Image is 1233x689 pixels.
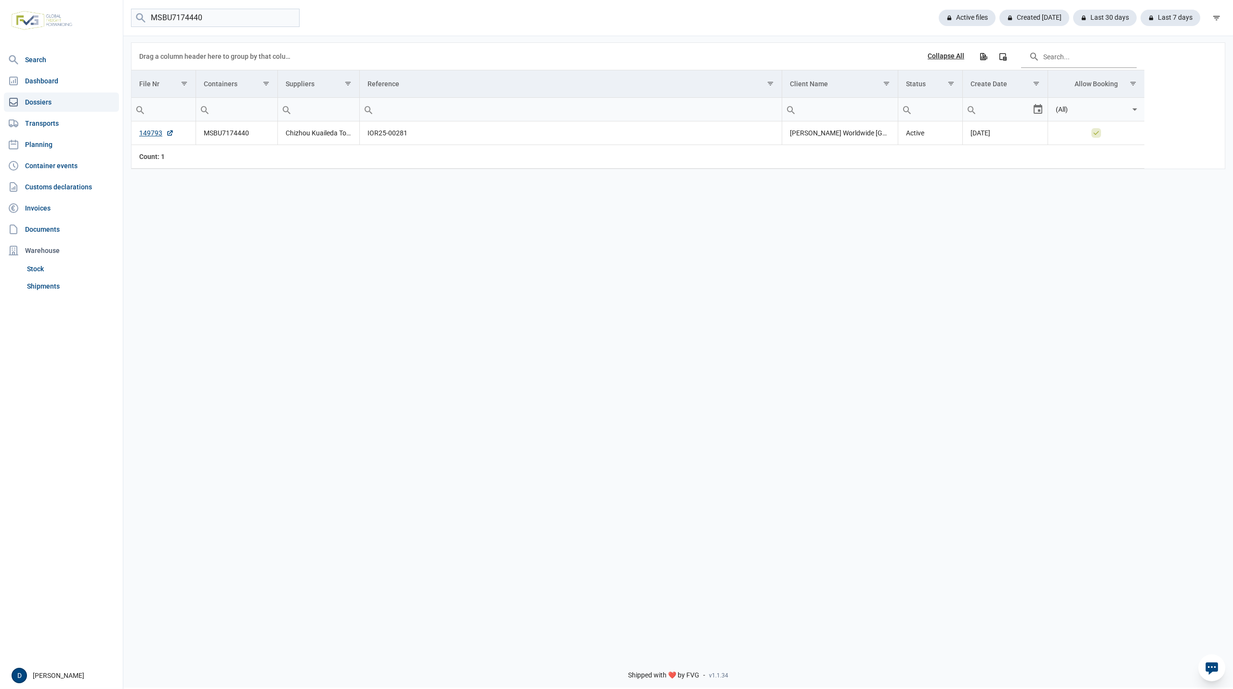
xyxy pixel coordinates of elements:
a: Search [4,50,119,69]
div: Search box [963,98,980,121]
div: Warehouse [4,241,119,260]
div: Suppliers [286,80,315,88]
td: MSBU7174440 [196,121,277,145]
span: Show filter options for column 'Suppliers' [344,80,352,87]
input: Filter cell [196,98,277,121]
a: Dossiers [4,93,119,112]
div: Collapse All [928,52,964,61]
div: Column Chooser [994,48,1011,65]
a: 149793 [139,128,174,138]
td: Column Create Date [963,70,1048,98]
span: - [703,671,705,680]
div: Allow Booking [1075,80,1118,88]
td: [PERSON_NAME] Worldwide [GEOGRAPHIC_DATA] [782,121,898,145]
a: Documents [4,220,119,239]
div: Data grid toolbar [139,43,1137,70]
td: Filter cell [963,98,1048,121]
div: Data grid with 1 rows and 8 columns [131,43,1144,169]
span: Show filter options for column 'File Nr' [181,80,188,87]
div: Reference [367,80,399,88]
td: Filter cell [1048,98,1144,121]
div: Drag a column header here to group by that column [139,49,294,64]
div: Last 7 days [1141,10,1200,26]
div: Last 30 days [1073,10,1137,26]
input: Filter cell [898,98,962,121]
td: Column Allow Booking [1048,70,1144,98]
td: Filter cell [898,98,963,121]
td: Column Status [898,70,963,98]
div: Export all data to Excel [974,48,992,65]
span: Show filter options for column 'Status' [947,80,955,87]
input: Filter cell [782,98,898,121]
td: Column File Nr [131,70,196,98]
td: Filter cell [277,98,359,121]
span: Show filter options for column 'Allow Booking' [1129,80,1137,87]
td: Active [898,121,963,145]
td: Filter cell [359,98,782,121]
a: Customs declarations [4,177,119,197]
div: Create Date [971,80,1007,88]
a: Shipments [23,278,119,295]
span: Show filter options for column 'Containers' [262,80,270,87]
div: Search box [782,98,800,121]
div: Search box [360,98,377,121]
img: FVG - Global freight forwarding [8,7,76,34]
span: Shipped with ❤️ by FVG [628,671,699,680]
div: Active files [939,10,996,26]
div: Search box [278,98,295,121]
input: Search in the data grid [1021,45,1137,68]
a: Transports [4,114,119,133]
a: Invoices [4,199,119,218]
input: Filter cell [360,98,782,121]
div: Created [DATE] [999,10,1069,26]
input: Filter cell [131,98,196,121]
span: Show filter options for column 'Client Name' [883,80,890,87]
a: Stock [23,260,119,278]
div: Search box [196,98,213,121]
div: [PERSON_NAME] [12,668,117,683]
a: Dashboard [4,71,119,91]
div: filter [1208,9,1225,26]
td: Column Suppliers [277,70,359,98]
div: Search box [898,98,916,121]
div: File Nr Count: 1 [139,152,188,161]
input: Filter cell [1048,98,1129,121]
input: Filter cell [278,98,359,121]
div: File Nr [139,80,159,88]
div: Client Name [790,80,828,88]
div: Select [1129,98,1141,121]
div: Status [906,80,926,88]
td: Column Reference [359,70,782,98]
a: Container events [4,156,119,175]
div: Containers [204,80,237,88]
div: Select [1032,98,1044,121]
input: Filter cell [963,98,1032,121]
button: D [12,668,27,683]
span: v1.1.34 [709,672,728,679]
input: Search dossiers [131,9,300,27]
span: [DATE] [971,129,990,137]
td: IOR25-00281 [359,121,782,145]
td: Column Client Name [782,70,898,98]
div: Search box [131,98,149,121]
span: Show filter options for column 'Reference' [767,80,774,87]
a: Planning [4,135,119,154]
td: Column Containers [196,70,277,98]
td: Chizhou Kuaileda Toys Co., Ltd. [277,121,359,145]
span: Show filter options for column 'Create Date' [1033,80,1040,87]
